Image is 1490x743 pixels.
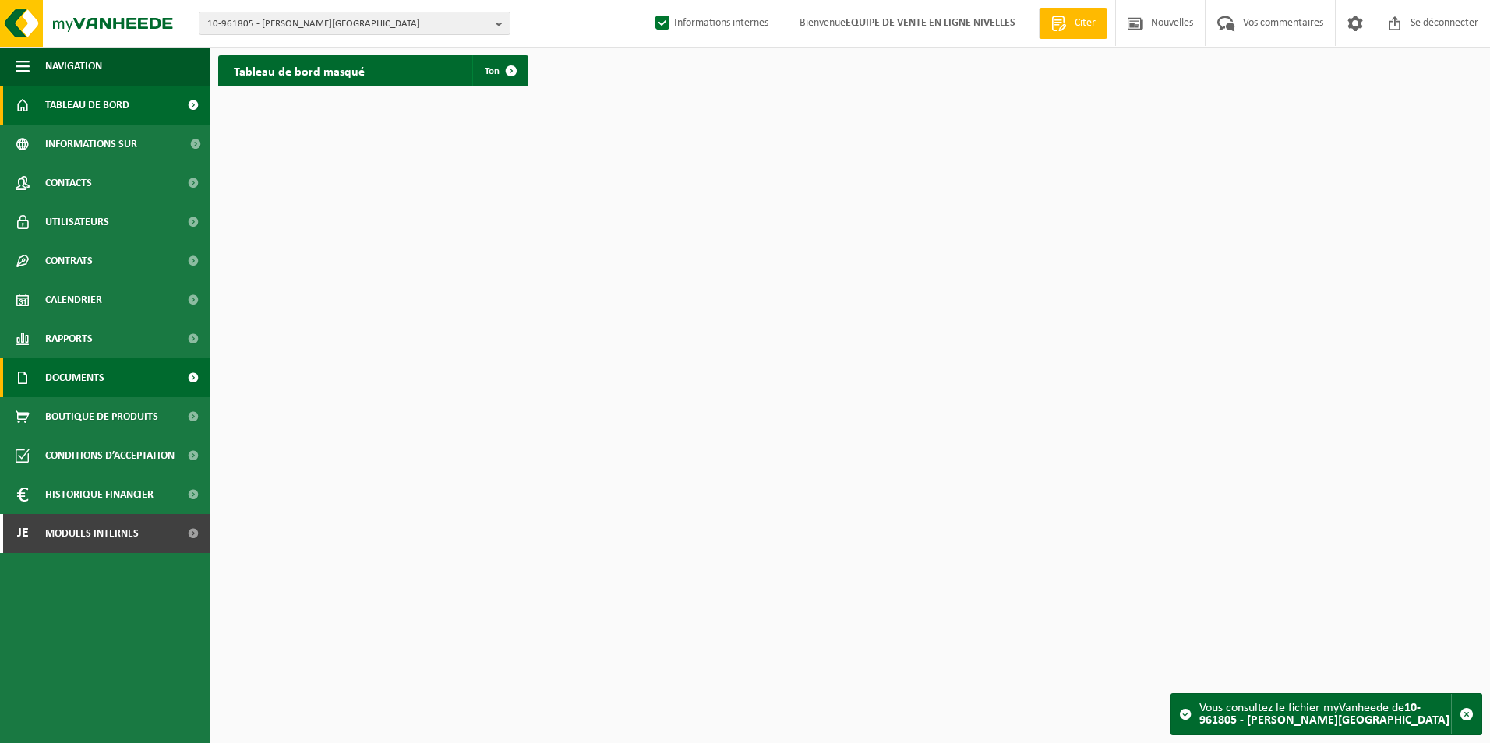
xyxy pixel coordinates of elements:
[846,17,1015,29] strong: EQUIPE DE VENTE EN LIGNE NIVELLES
[45,358,104,397] span: Documents
[45,397,158,436] span: Boutique de produits
[16,514,30,553] span: Je
[45,241,93,280] span: Contrats
[800,17,1015,29] font: Bienvenue
[218,55,380,86] h2: Tableau de bord masqué
[199,12,510,35] button: 10-961805 - [PERSON_NAME][GEOGRAPHIC_DATA]
[485,66,500,76] span: Ton
[45,125,180,164] span: Informations sur l’entreprise
[652,12,768,35] label: Informations internes
[472,55,527,86] a: Ton
[45,280,102,319] span: Calendrier
[1199,702,1449,727] strong: 10-961805 - [PERSON_NAME][GEOGRAPHIC_DATA]
[45,514,139,553] span: Modules internes
[45,475,154,514] span: Historique financier
[1071,16,1100,31] span: Citer
[1039,8,1107,39] a: Citer
[45,47,102,86] span: Navigation
[207,12,489,36] span: 10-961805 - [PERSON_NAME][GEOGRAPHIC_DATA]
[45,164,92,202] span: Contacts
[45,319,93,358] span: Rapports
[1199,694,1451,734] div: Vous consultez le fichier myVanheede de
[45,86,129,125] span: Tableau de bord
[45,202,109,241] span: Utilisateurs
[45,436,175,475] span: Conditions d’acceptation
